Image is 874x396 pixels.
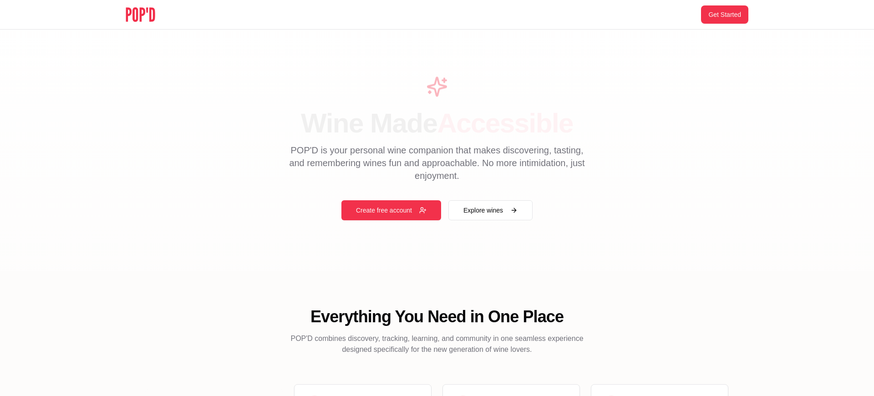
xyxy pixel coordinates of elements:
p: POP'D combines discovery, tracking, learning, and community in one seamless experience designed s... [284,333,590,355]
img: POP'D [126,7,155,22]
h1: Wine Made [204,106,670,133]
button: Get Started [701,5,748,24]
h2: Everything You Need in One Place [146,308,728,326]
p: POP'D is your personal wine companion that makes discovering, tasting, and remembering wines fun ... [284,144,590,182]
span: Accessible [437,104,573,134]
button: Create free account [341,200,441,220]
button: Explore wines [448,200,533,220]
